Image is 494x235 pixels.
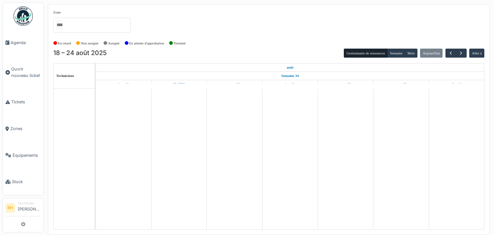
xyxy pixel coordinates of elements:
a: 22 août 2025 [339,80,353,88]
a: 20 août 2025 [227,80,242,88]
span: Techniciens [56,74,74,78]
a: 24 août 2025 [449,80,464,88]
li: RH [5,203,15,213]
button: Semaine [387,49,405,58]
a: Agenda [3,29,43,56]
a: Semaine 34 [280,72,300,80]
a: 18 août 2025 [285,63,295,71]
li: [PERSON_NAME] [18,201,41,215]
label: Zone [53,10,61,15]
button: Aujourd'hui [420,49,443,58]
h2: 18 – 24 août 2025 [53,49,107,57]
a: 23 août 2025 [394,80,408,88]
input: Tous [56,20,62,30]
span: Équipements [13,152,41,158]
img: Badge_color-CXgf-gQk.svg [14,6,33,26]
a: Ouvrir nouveau ticket [3,56,43,89]
label: Assigné [108,41,120,46]
a: Équipements [3,142,43,169]
a: 19 août 2025 [171,80,187,88]
span: Zones [10,126,41,132]
span: Ouvrir nouveau ticket [11,66,41,78]
span: Tickets [11,99,41,105]
button: Précédent [445,49,456,58]
div: Technicien [18,201,41,206]
a: Stock [3,169,43,195]
label: En attente d'approbation [129,41,164,46]
button: Mois [405,49,417,58]
label: Terminé [174,41,186,46]
button: Gestionnaire de ressources [344,49,388,58]
a: 21 août 2025 [283,80,297,88]
span: Stock [12,179,41,185]
a: 18 août 2025 [117,80,130,88]
label: Non assigné [81,41,98,46]
button: Suivant [456,49,466,58]
label: En retard [58,41,71,46]
span: Agenda [11,40,41,46]
a: RH Technicien[PERSON_NAME] [5,201,41,216]
a: Tickets [3,89,43,116]
a: Zones [3,115,43,142]
button: Aller à [469,49,484,58]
